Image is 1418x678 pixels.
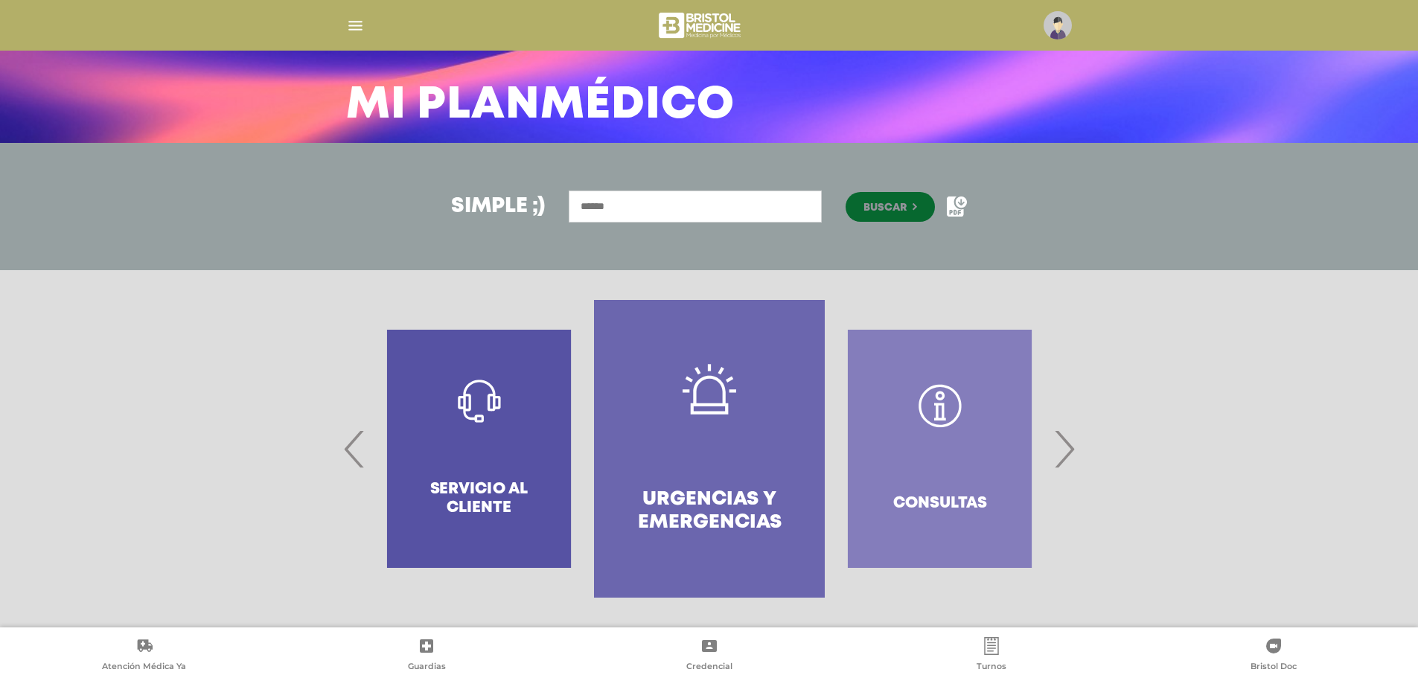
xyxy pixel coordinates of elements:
span: Turnos [977,661,1006,674]
a: Atención Médica Ya [3,637,285,675]
a: Guardias [285,637,567,675]
img: profile-placeholder.svg [1044,11,1072,39]
span: Atención Médica Ya [102,661,186,674]
h3: Mi Plan Médico [346,86,735,125]
span: Credencial [686,661,732,674]
img: bristol-medicine-blanco.png [657,7,745,43]
button: Buscar [846,192,935,222]
span: Previous [340,409,369,489]
img: Cober_menu-lines-white.svg [346,16,365,35]
span: Buscar [863,202,907,213]
span: Bristol Doc [1251,661,1297,674]
a: Credencial [568,637,850,675]
span: Guardias [408,661,446,674]
h3: Simple ;) [451,196,545,217]
span: Next [1050,409,1079,489]
h4: Urgencias y emergencias [621,488,797,534]
a: Turnos [850,637,1132,675]
a: Urgencias y emergencias [594,300,824,598]
a: Bristol Doc [1133,637,1415,675]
